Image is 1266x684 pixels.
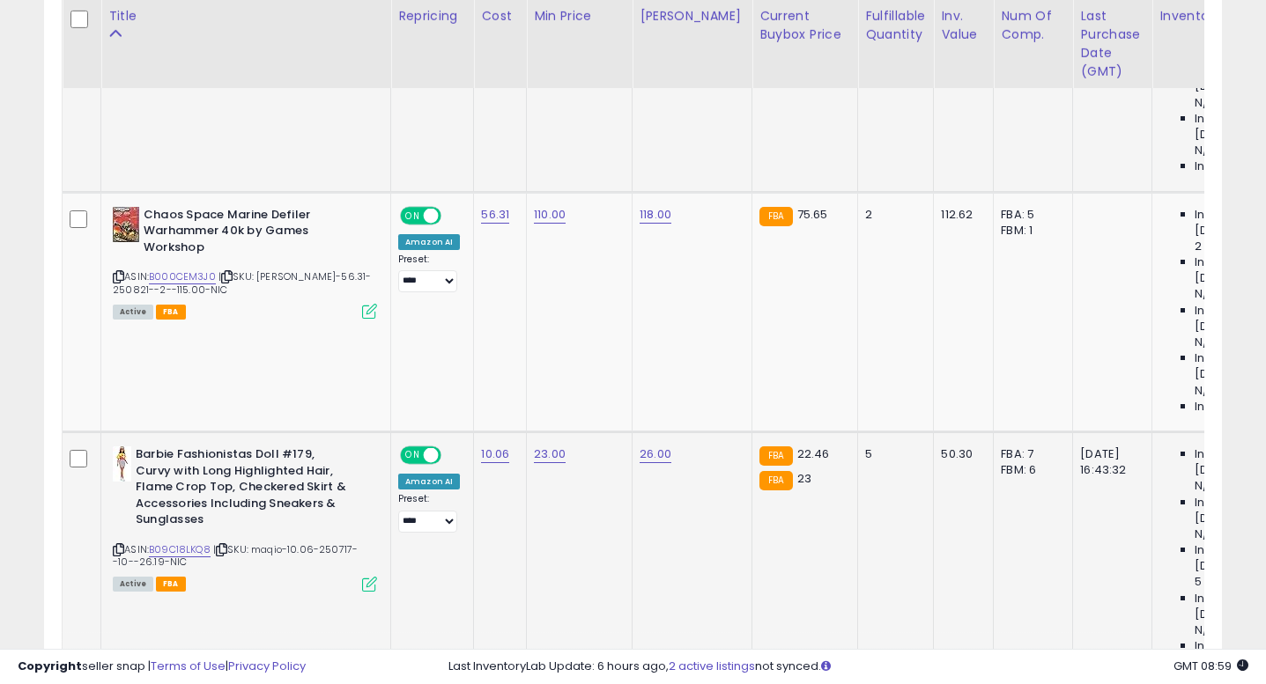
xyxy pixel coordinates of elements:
[136,446,350,533] b: Barbie Fashionistas Doll #179, Curvy with Long Highlighted Hair, Flame Crop Top, Checkered Skirt ...
[228,658,306,674] a: Privacy Policy
[1195,383,1216,399] span: N/A
[797,445,830,462] span: 22.46
[113,207,139,242] img: 61qC6NEn3fL._SL40_.jpg
[398,254,460,293] div: Preset:
[439,208,467,223] span: OFF
[1195,286,1216,302] span: N/A
[1195,622,1216,638] span: N/A
[1001,7,1065,44] div: Num of Comp.
[759,471,792,490] small: FBA
[1080,7,1144,81] div: Last Purchase Date (GMT)
[1195,526,1216,542] span: N/A
[439,448,467,463] span: OFF
[1195,143,1216,158] span: N/A
[156,305,186,320] span: FBA
[797,206,828,223] span: 75.65
[759,7,850,44] div: Current Buybox Price
[398,7,466,26] div: Repricing
[113,305,153,320] span: All listings currently available for purchase on Amazon
[1195,574,1202,590] span: 5
[1001,207,1059,223] div: FBA: 5
[865,207,920,223] div: 2
[113,446,377,590] div: ASIN:
[759,446,792,466] small: FBA
[1001,223,1059,239] div: FBM: 1
[113,577,153,592] span: All listings currently available for purchase on Amazon
[108,7,383,26] div: Title
[481,206,509,224] a: 56.31
[1001,446,1059,462] div: FBA: 7
[113,446,131,482] img: 31IQ40WFdUL._SL40_.jpg
[534,206,566,224] a: 110.00
[941,207,980,223] div: 112.62
[1195,335,1216,350] span: N/A
[534,445,566,463] a: 23.00
[1080,446,1138,478] div: [DATE] 16:43:32
[113,269,372,296] span: | SKU: [PERSON_NAME]-56.31-250821--2--115.00-NIC
[481,7,519,26] div: Cost
[481,445,509,463] a: 10.06
[113,542,358,569] span: | SKU: maqio-10.06-250717--10--26.19-NIC
[113,207,377,318] div: ASIN:
[156,577,186,592] span: FBA
[865,446,920,462] div: 5
[941,446,980,462] div: 50.30
[398,493,460,533] div: Preset:
[149,542,211,557] a: B09C18LKQ8
[398,234,460,250] div: Amazon AI
[1195,239,1202,254] span: 2
[144,207,358,261] b: Chaos Space Marine Defiler Warhammer 40k by Games Workshop
[402,448,424,463] span: ON
[402,208,424,223] span: ON
[669,658,755,674] a: 2 active listings
[149,269,216,284] a: B000CEM3J0
[151,658,226,674] a: Terms of Use
[941,7,986,44] div: Inv. value
[1195,478,1216,494] span: N/A
[640,7,744,26] div: [PERSON_NAME]
[797,470,811,487] span: 23
[1195,95,1216,111] span: N/A
[398,474,460,489] div: Amazon AI
[534,7,625,26] div: Min Price
[640,206,671,224] a: 118.00
[1173,658,1248,674] span: 2025-10-13 08:59 GMT
[18,658,306,675] div: seller snap | |
[759,207,792,226] small: FBA
[640,445,671,463] a: 26.00
[448,658,1248,675] div: Last InventoryLab Update: 6 hours ago, not synced.
[1001,462,1059,478] div: FBM: 6
[865,7,926,44] div: Fulfillable Quantity
[18,658,82,674] strong: Copyright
